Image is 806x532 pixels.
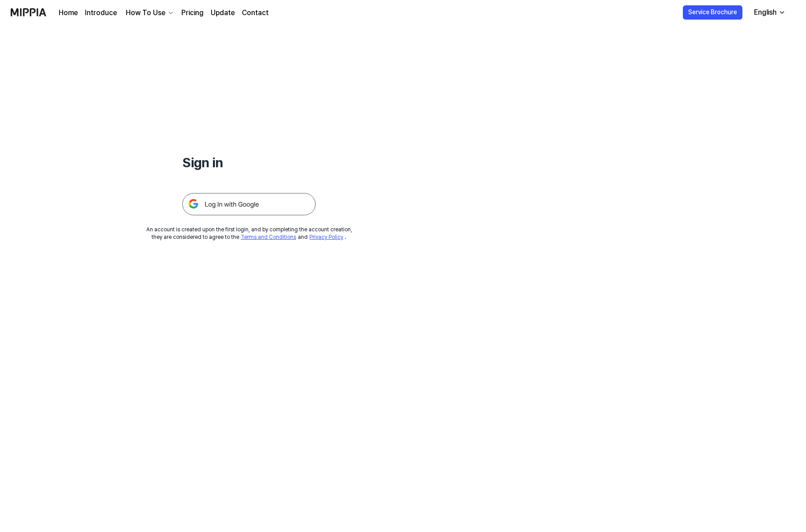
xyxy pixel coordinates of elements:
a: Terms and Conditions [241,234,296,240]
a: Update [211,8,235,18]
a: Contact [242,8,269,18]
button: English [747,4,791,21]
a: Pricing [181,8,204,18]
a: Privacy Policy [309,234,343,240]
button: Service Brochure [683,5,742,20]
a: Introduce [85,8,117,18]
div: How To Use [124,8,167,18]
a: Home [59,8,78,18]
button: How To Use [124,8,174,18]
div: An account is created upon the first login, and by completing the account creation, they are cons... [146,226,352,241]
h1: Sign in [182,153,316,172]
div: English [752,7,778,18]
img: 구글 로그인 버튼 [182,193,316,215]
